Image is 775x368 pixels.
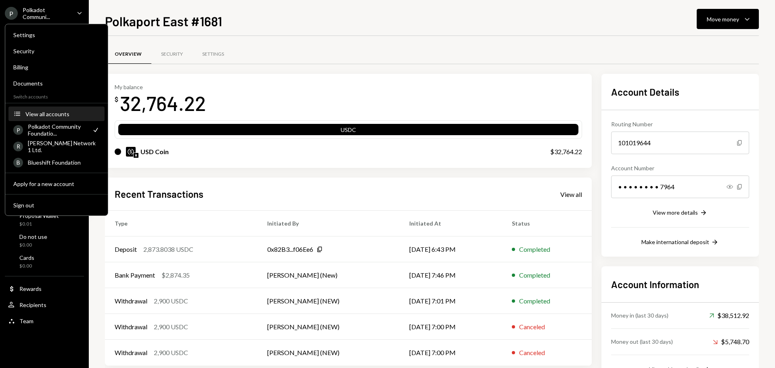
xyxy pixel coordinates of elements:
[519,270,550,280] div: Completed
[611,337,673,346] div: Money out (last 30 days)
[161,270,190,280] div: $2,874.35
[19,285,42,292] div: Rewards
[115,245,137,254] div: Deposit
[611,311,668,320] div: Money in (last 30 days)
[709,311,749,320] div: $38,512.92
[154,322,188,332] div: 2,900 USDC
[13,31,100,38] div: Settings
[115,348,147,358] div: Withdrawal
[550,147,582,157] div: $32,764.22
[115,322,147,332] div: Withdrawal
[115,296,147,306] div: Withdrawal
[19,242,47,249] div: $0.00
[28,159,100,166] div: Blueshift Foundation
[8,139,105,153] a: R[PERSON_NAME] Network 1 Ltd.
[115,95,118,103] div: $
[519,245,550,254] div: Completed
[611,85,749,98] h2: Account Details
[5,252,84,271] a: Cards$0.00
[13,180,100,187] div: Apply for a new account
[8,60,105,74] a: Billing
[5,281,84,296] a: Rewards
[13,125,23,135] div: P
[8,177,105,191] button: Apply for a new account
[400,262,502,288] td: [DATE] 7:46 PM
[258,211,400,236] th: Initiated By
[105,44,151,65] a: Overview
[13,158,23,167] div: B
[611,120,749,128] div: Routing Number
[202,51,224,58] div: Settings
[13,202,100,209] div: Sign out
[519,322,545,332] div: Canceled
[641,238,719,247] button: Make international deposit
[713,337,749,347] div: $5,748.70
[105,211,258,236] th: Type
[19,301,46,308] div: Recipients
[560,190,582,199] a: View all
[258,340,400,366] td: [PERSON_NAME] (NEW)
[115,84,206,90] div: My balance
[19,221,59,228] div: $0.01
[400,340,502,366] td: [DATE] 7:00 PM
[5,210,84,229] a: Proposal Wallet$0.01
[13,142,23,151] div: R
[611,164,749,172] div: Account Number
[115,187,203,201] h2: Recent Transactions
[5,7,18,20] div: P
[258,314,400,340] td: [PERSON_NAME] (NEW)
[611,132,749,154] div: 101019644
[19,318,34,324] div: Team
[611,176,749,198] div: • • • • • • • • 7964
[5,297,84,312] a: Recipients
[8,44,105,58] a: Security
[154,348,188,358] div: 2,900 USDC
[400,288,502,314] td: [DATE] 7:01 PM
[134,153,138,158] img: ethereum-mainnet
[13,80,100,87] div: Documents
[25,111,100,117] div: View all accounts
[400,236,502,262] td: [DATE] 6:43 PM
[653,209,708,217] button: View more details
[8,107,105,121] button: View all accounts
[707,15,739,23] div: Move money
[151,44,193,65] a: Security
[28,123,87,137] div: Polkadot Community Foundatio...
[115,51,142,58] div: Overview
[267,245,313,254] div: 0x82B3...f06Ee6
[193,44,234,65] a: Settings
[161,51,183,58] div: Security
[105,13,222,29] h1: Polkaport East #1681
[13,48,100,54] div: Security
[258,262,400,288] td: [PERSON_NAME] (New)
[519,296,550,306] div: Completed
[126,147,136,157] img: USDC
[653,209,698,216] div: View more details
[19,263,34,270] div: $0.00
[140,147,169,157] div: USD Coin
[697,9,759,29] button: Move money
[115,270,155,280] div: Bank Payment
[143,245,193,254] div: 2,873.8038 USDC
[641,238,709,245] div: Make international deposit
[19,254,34,261] div: Cards
[519,348,545,358] div: Canceled
[5,231,84,250] a: Do not use$0.00
[502,211,592,236] th: Status
[120,90,206,116] div: 32,764.22
[118,125,578,137] div: USDC
[5,314,84,328] a: Team
[8,27,105,42] a: Settings
[8,198,105,213] button: Sign out
[23,6,70,20] div: Polkadot Communi...
[611,278,749,291] h2: Account Information
[8,76,105,90] a: Documents
[154,296,188,306] div: 2,900 USDC
[258,288,400,314] td: [PERSON_NAME] (NEW)
[19,233,47,240] div: Do not use
[560,190,582,199] div: View all
[400,314,502,340] td: [DATE] 7:00 PM
[5,92,108,100] div: Switch accounts
[400,211,502,236] th: Initiated At
[8,155,105,169] a: BBlueshift Foundation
